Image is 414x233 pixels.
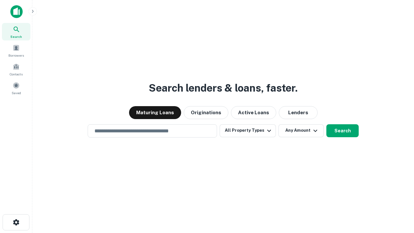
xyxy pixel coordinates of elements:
[278,124,324,137] button: Any Amount
[2,23,30,40] a: Search
[184,106,228,119] button: Originations
[2,42,30,59] a: Borrowers
[382,161,414,192] iframe: Chat Widget
[10,72,23,77] span: Contacts
[220,124,276,137] button: All Property Types
[231,106,276,119] button: Active Loans
[10,5,23,18] img: capitalize-icon.png
[326,124,359,137] button: Search
[2,79,30,97] a: Saved
[12,90,21,95] span: Saved
[149,80,298,96] h3: Search lenders & loans, faster.
[2,61,30,78] a: Contacts
[10,34,22,39] span: Search
[8,53,24,58] span: Borrowers
[129,106,181,119] button: Maturing Loans
[279,106,318,119] button: Lenders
